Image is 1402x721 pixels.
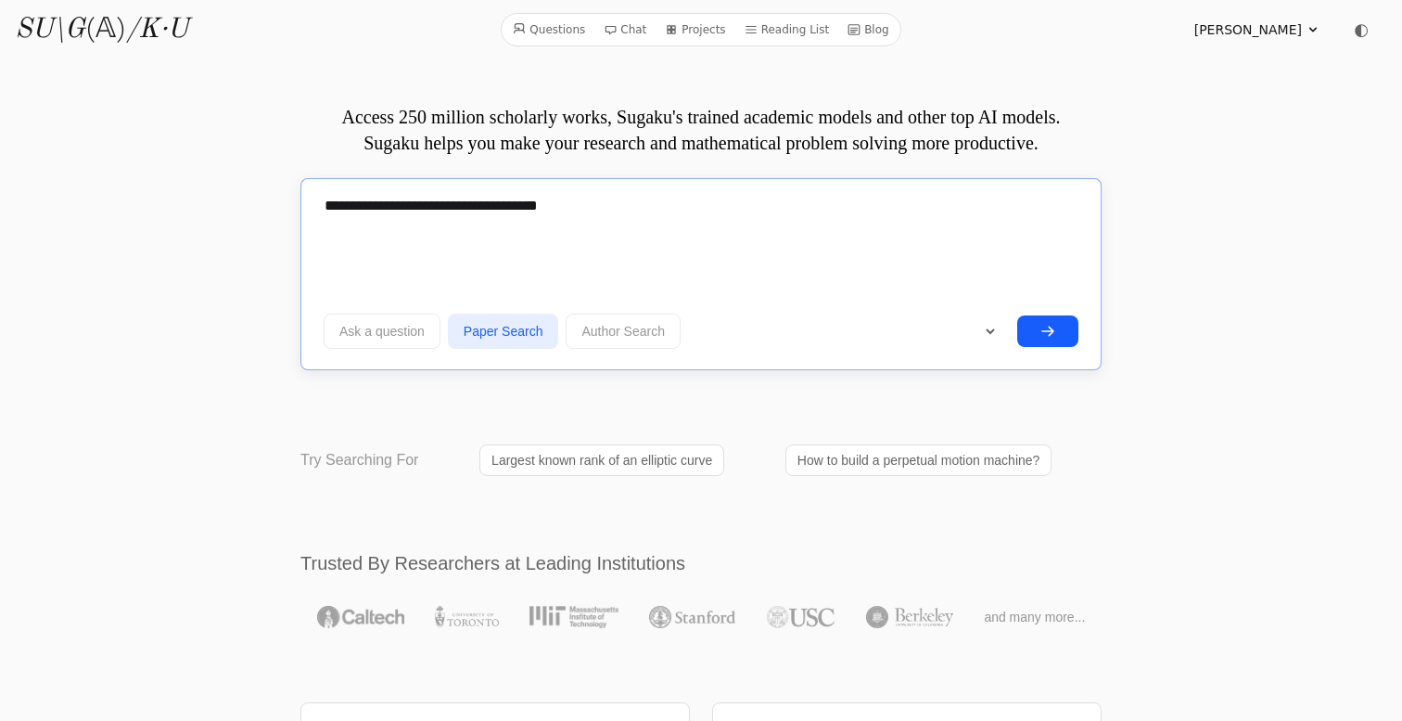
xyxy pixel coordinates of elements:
[596,18,654,42] a: Chat
[126,16,188,44] i: /K·U
[324,314,440,349] button: Ask a question
[448,314,559,349] button: Paper Search
[840,18,897,42] a: Blog
[15,16,85,44] i: SU\G
[505,18,593,42] a: Questions
[300,449,418,471] p: Try Searching For
[866,606,953,628] img: UC Berkeley
[984,608,1085,626] span: and many more...
[1354,21,1369,38] span: ◐
[737,18,837,42] a: Reading List
[1194,20,1320,39] summary: [PERSON_NAME]
[435,606,498,628] img: University of Toronto
[1343,11,1380,48] button: ◐
[300,104,1102,156] p: Access 250 million scholarly works, Sugaku's trained academic models and other top AI models. Sug...
[1194,20,1302,39] span: [PERSON_NAME]
[657,18,733,42] a: Projects
[300,550,1102,576] h2: Trusted By Researchers at Leading Institutions
[529,606,618,628] img: MIT
[649,606,735,628] img: Stanford
[785,444,1052,476] a: How to build a perpetual motion machine?
[15,13,188,46] a: SU\G(𝔸)/K·U
[566,314,681,349] button: Author Search
[479,444,724,476] a: Largest known rank of an elliptic curve
[767,606,835,628] img: USC
[317,606,404,628] img: Caltech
